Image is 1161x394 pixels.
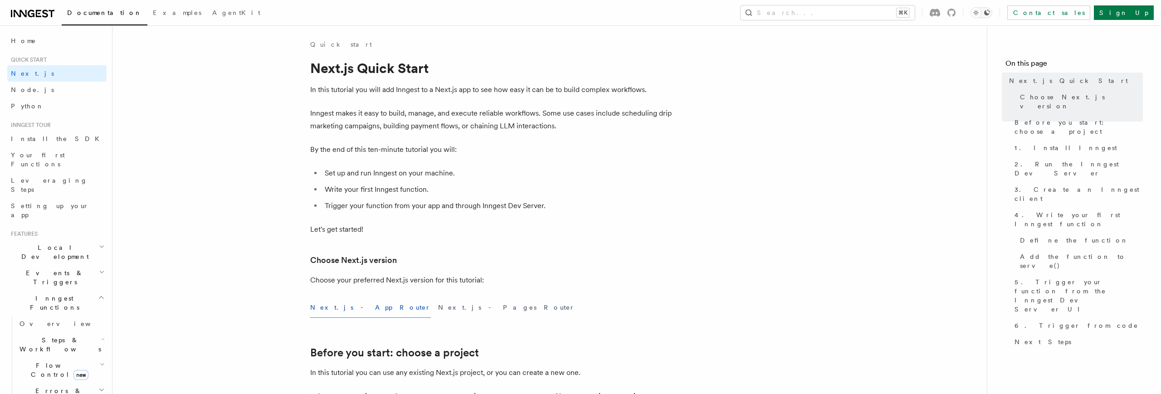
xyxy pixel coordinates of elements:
[16,316,107,332] a: Overview
[322,183,673,196] li: Write your first Inngest function.
[7,33,107,49] a: Home
[7,98,107,114] a: Python
[73,370,88,380] span: new
[11,177,88,193] span: Leveraging Steps
[11,135,105,142] span: Install the SDK
[11,70,54,77] span: Next.js
[16,332,107,357] button: Steps & Workflows
[16,336,101,354] span: Steps & Workflows
[310,297,431,318] button: Next.js - App Router
[11,151,65,168] span: Your first Functions
[1005,58,1143,73] h4: On this page
[310,346,479,359] a: Before you start: choose a project
[310,143,673,156] p: By the end of this ten-minute tutorial you will:
[16,361,100,379] span: Flow Control
[7,122,51,129] span: Inngest tour
[1016,232,1143,248] a: Define the function
[62,3,147,25] a: Documentation
[7,294,98,312] span: Inngest Functions
[7,265,107,290] button: Events & Triggers
[147,3,207,24] a: Examples
[1011,317,1143,334] a: 6. Trigger from code
[7,82,107,98] a: Node.js
[971,7,992,18] button: Toggle dark mode
[16,357,107,383] button: Flow Controlnew
[310,366,673,379] p: In this tutorial you can use any existing Next.js project, or you can create a new one.
[7,290,107,316] button: Inngest Functions
[1094,5,1154,20] a: Sign Up
[310,107,673,132] p: Inngest makes it easy to build, manage, and execute reliable workflows. Some use cases include sc...
[1011,181,1143,207] a: 3. Create an Inngest client
[1020,236,1128,245] span: Define the function
[310,83,673,96] p: In this tutorial you will add Inngest to a Next.js app to see how easy it can be to build complex...
[1015,185,1143,203] span: 3. Create an Inngest client
[1020,92,1143,111] span: Choose Next.js version
[322,199,673,212] li: Trigger your function from your app and through Inngest Dev Server.
[11,102,44,110] span: Python
[897,8,909,17] kbd: ⌘K
[310,40,372,49] a: Quick start
[7,131,107,147] a: Install the SDK
[1015,160,1143,178] span: 2. Run the Inngest Dev Server
[1015,337,1071,346] span: Next Steps
[11,86,54,93] span: Node.js
[310,254,397,267] a: Choose Next.js version
[1020,252,1143,270] span: Add the function to serve()
[1015,143,1117,152] span: 1. Install Inngest
[1011,334,1143,350] a: Next Steps
[1015,118,1143,136] span: Before you start: choose a project
[7,172,107,198] a: Leveraging Steps
[1005,73,1143,89] a: Next.js Quick Start
[310,60,673,76] h1: Next.js Quick Start
[7,243,99,261] span: Local Development
[1009,76,1128,85] span: Next.js Quick Start
[7,56,47,63] span: Quick start
[1015,277,1143,314] span: 5. Trigger your function from the Inngest Dev Server UI
[1016,89,1143,114] a: Choose Next.js version
[1011,114,1143,140] a: Before you start: choose a project
[11,36,36,45] span: Home
[11,202,89,219] span: Setting up your app
[7,268,99,287] span: Events & Triggers
[1011,274,1143,317] a: 5. Trigger your function from the Inngest Dev Server UI
[7,65,107,82] a: Next.js
[67,9,142,16] span: Documentation
[1015,321,1138,330] span: 6. Trigger from code
[207,3,266,24] a: AgentKit
[153,9,201,16] span: Examples
[310,223,673,236] p: Let's get started!
[7,239,107,265] button: Local Development
[7,230,38,238] span: Features
[1007,5,1090,20] a: Contact sales
[1011,207,1143,232] a: 4. Write your first Inngest function
[20,320,113,327] span: Overview
[310,274,673,287] p: Choose your preferred Next.js version for this tutorial:
[1015,210,1143,229] span: 4. Write your first Inngest function
[1011,156,1143,181] a: 2. Run the Inngest Dev Server
[438,297,575,318] button: Next.js - Pages Router
[212,9,260,16] span: AgentKit
[1016,248,1143,274] a: Add the function to serve()
[7,147,107,172] a: Your first Functions
[7,198,107,223] a: Setting up your app
[741,5,915,20] button: Search...⌘K
[1011,140,1143,156] a: 1. Install Inngest
[322,167,673,180] li: Set up and run Inngest on your machine.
